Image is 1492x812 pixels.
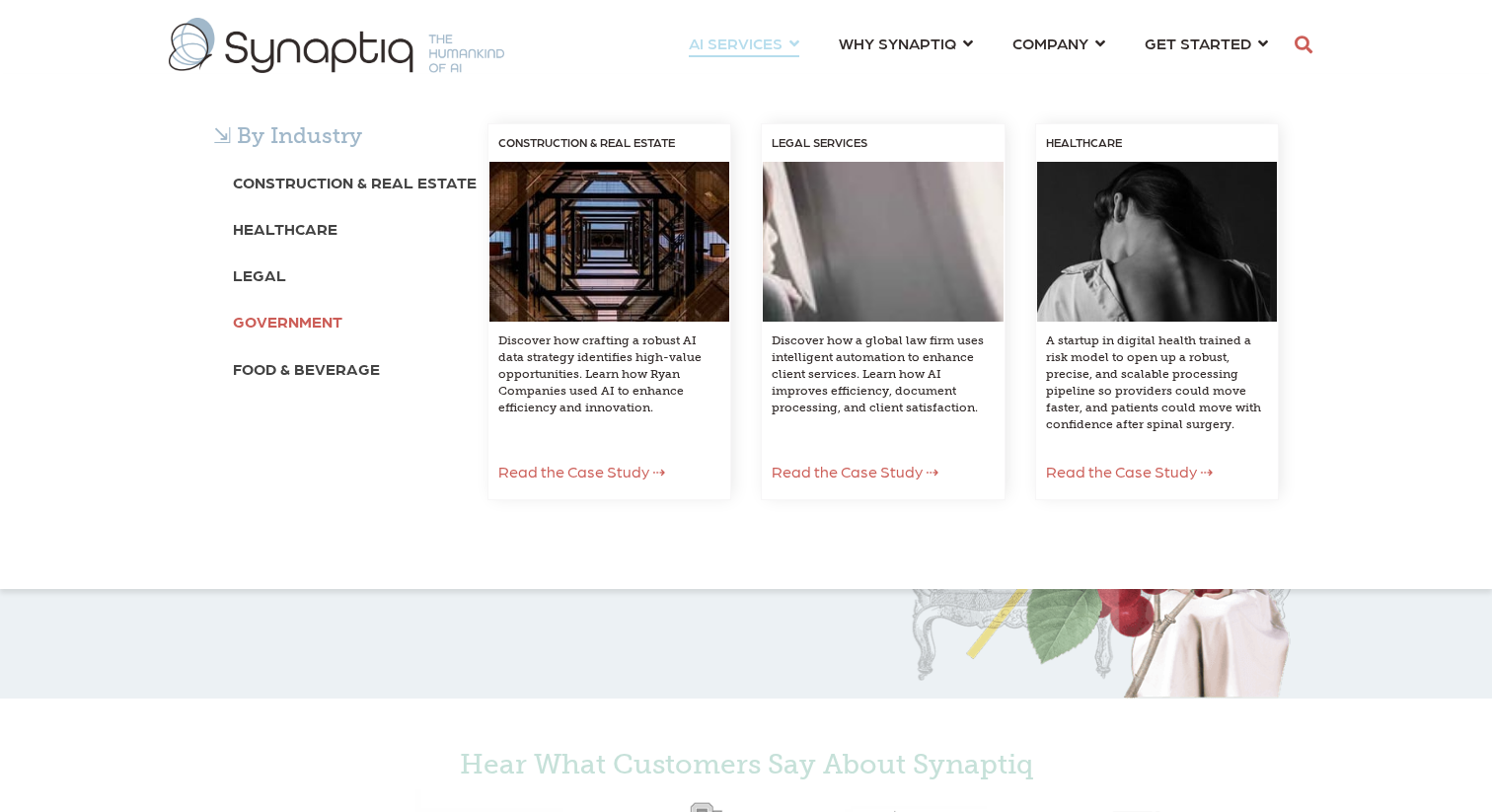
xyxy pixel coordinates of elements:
[179,579,386,629] iframe: Embedded CTA
[1012,25,1105,61] a: COMPANY
[839,25,973,61] a: WHY SYNAPTIQ
[669,10,1288,81] nav: menu
[689,25,799,61] a: AI SERVICES
[169,18,504,73] img: synaptiq logo-1
[425,579,682,629] iframe: Embedded CTA
[689,30,783,56] span: AI SERVICES
[839,30,956,56] span: WHY SYNAPTIQ
[1145,25,1268,61] a: GET STARTED
[1012,30,1088,56] span: COMPANY
[1145,30,1251,56] span: GET STARTED
[213,748,1279,781] h4: Hear What Customers Say About Synaptiq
